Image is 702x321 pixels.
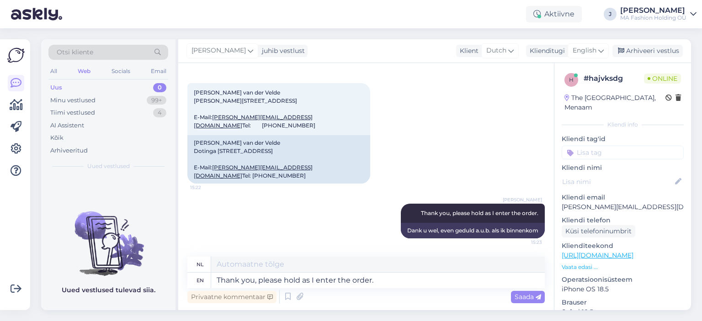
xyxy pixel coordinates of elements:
[612,45,683,57] div: Arhiveeri vestlus
[526,6,582,22] div: Aktiivne
[562,146,684,159] input: Lisa tag
[508,239,542,246] span: 15:23
[515,293,541,301] span: Saada
[562,241,684,251] p: Klienditeekond
[562,202,684,212] p: [PERSON_NAME][EMAIL_ADDRESS][DOMAIN_NAME]
[562,134,684,144] p: Kliendi tag'id
[526,46,565,56] div: Klienditugi
[620,7,697,21] a: [PERSON_NAME]MA Fashion Holding OÜ
[190,184,224,191] span: 15:22
[50,83,62,92] div: Uus
[187,135,370,184] div: [PERSON_NAME] van der Velde Dotinga [STREET_ADDRESS] E-Mail: Tel: [PHONE_NUMBER]
[620,7,686,14] div: [PERSON_NAME]
[421,210,538,216] span: Thank you, please hold as I enter the order.
[562,225,635,237] div: Küsi telefoninumbrit
[110,65,132,77] div: Socials
[50,108,95,117] div: Tiimi vestlused
[486,46,506,56] span: Dutch
[50,133,64,142] div: Kõik
[147,96,166,105] div: 99+
[7,47,25,64] img: Askly Logo
[562,284,684,294] p: iPhone OS 18.5
[194,89,315,129] span: [PERSON_NAME] van der Velde [PERSON_NAME][STREET_ADDRESS] E-Mail: Tel: [PHONE_NUMBER]
[562,177,673,187] input: Lisa nimi
[456,46,479,56] div: Klient
[620,14,686,21] div: MA Fashion Holding OÜ
[197,273,204,288] div: en
[50,121,84,130] div: AI Assistent
[401,223,545,238] div: Dank u wel, even geduld a.u.b. als ik binnenkom
[57,47,93,57] span: Otsi kliente
[562,263,684,271] p: Vaata edasi ...
[562,121,684,129] div: Kliendi info
[76,65,92,77] div: Web
[149,65,168,77] div: Email
[584,73,644,84] div: # hajvksdg
[562,163,684,173] p: Kliendi nimi
[194,114,313,129] a: [PERSON_NAME][EMAIL_ADDRESS][DOMAIN_NAME]
[194,164,313,179] a: [PERSON_NAME][EMAIL_ADDRESS][DOMAIN_NAME]
[562,307,684,317] p: Safari 18.5
[569,76,574,83] span: h
[562,193,684,202] p: Kliendi email
[562,275,684,284] p: Operatsioonisüsteem
[258,46,305,56] div: juhib vestlust
[644,74,681,84] span: Online
[153,108,166,117] div: 4
[503,196,542,203] span: [PERSON_NAME]
[562,251,633,259] a: [URL][DOMAIN_NAME]
[562,298,684,307] p: Brauser
[564,93,665,112] div: The [GEOGRAPHIC_DATA], Menaam
[191,46,246,56] span: [PERSON_NAME]
[62,285,155,295] p: Uued vestlused tulevad siia.
[187,291,277,303] div: Privaatne kommentaar
[197,257,204,272] div: nl
[87,162,130,170] span: Uued vestlused
[41,195,175,277] img: No chats
[50,96,96,105] div: Minu vestlused
[50,146,88,155] div: Arhiveeritud
[153,83,166,92] div: 0
[48,65,59,77] div: All
[573,46,596,56] span: English
[604,8,617,21] div: J
[562,216,684,225] p: Kliendi telefon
